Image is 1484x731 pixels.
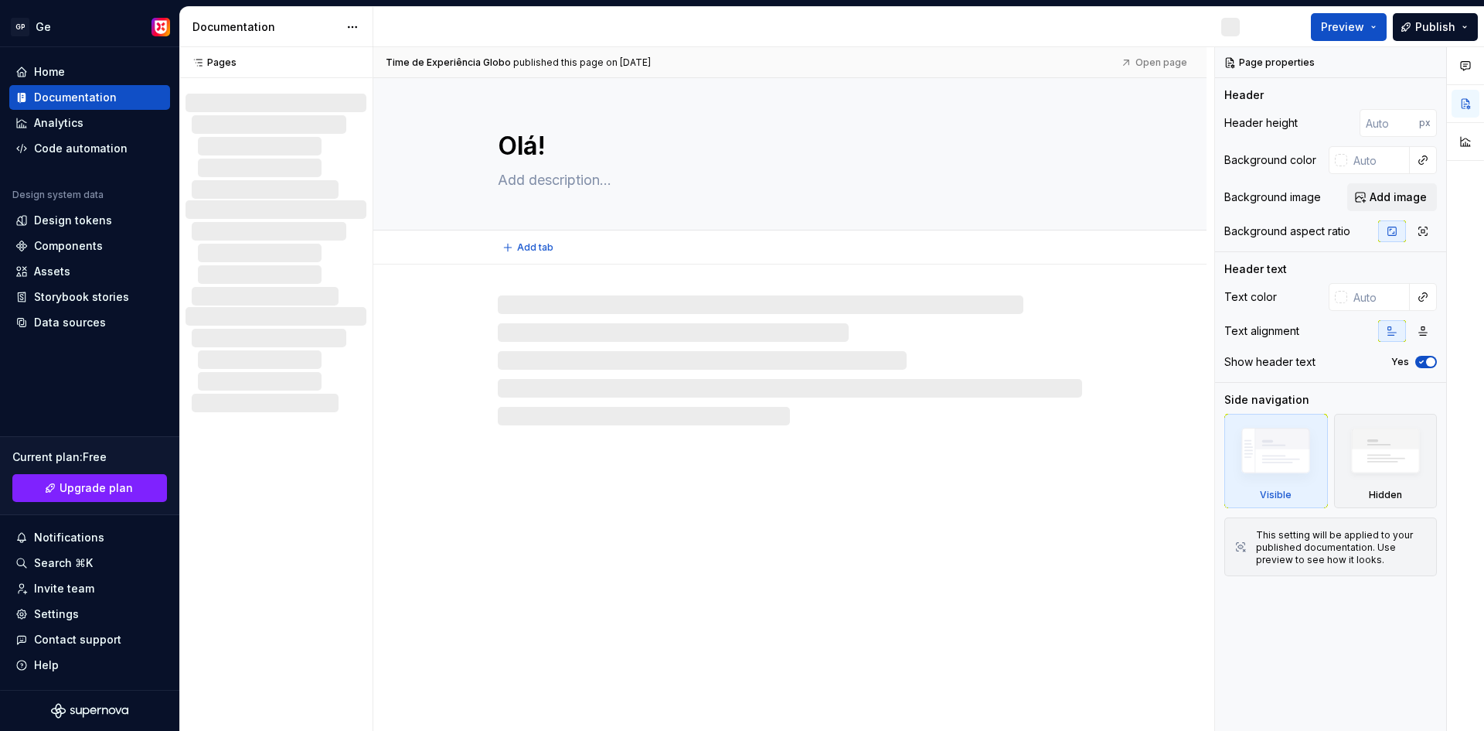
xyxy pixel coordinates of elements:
div: Storybook stories [34,289,129,305]
span: Add image [1370,190,1427,205]
div: Search ⌘K [34,555,93,571]
div: Assets [34,264,70,279]
div: Components [34,238,103,254]
div: Visible [1260,489,1292,501]
button: Publish [1393,13,1478,41]
a: Design tokens [9,208,170,233]
span: Add tab [517,241,553,254]
div: Settings [34,606,79,622]
div: Side navigation [1224,392,1309,408]
div: This setting will be applied to your published documentation. Use preview to see how it looks. [1256,529,1427,566]
div: Data sources [34,315,106,330]
a: Settings [9,602,170,627]
div: Analytics [34,115,83,131]
div: Text alignment [1224,323,1299,339]
a: Home [9,60,170,84]
div: Header height [1224,115,1298,131]
span: Time de Experiência Globo [386,56,511,69]
div: Text color [1224,289,1277,305]
div: Background image [1224,190,1321,205]
a: Code automation [9,136,170,161]
button: Upgrade plan [12,474,167,502]
a: Components [9,234,170,258]
img: Time de Experiência Globo [151,18,170,36]
div: Visible [1224,414,1328,508]
div: Header text [1224,261,1287,277]
p: px [1419,117,1431,129]
div: Help [34,658,59,673]
div: Header [1224,87,1264,103]
div: Background color [1224,152,1316,168]
button: Add tab [498,237,560,258]
div: Hidden [1369,489,1402,501]
div: Current plan : Free [12,449,167,465]
div: Hidden [1334,414,1438,508]
div: Code automation [34,141,128,156]
span: Upgrade plan [60,480,133,496]
input: Auto [1347,146,1410,174]
button: GPGeTime de Experiência Globo [3,10,176,43]
a: Assets [9,259,170,284]
svg: Supernova Logo [51,703,128,719]
a: Data sources [9,310,170,335]
div: Documentation [192,19,339,35]
input: Auto [1360,109,1419,137]
div: Pages [185,56,237,69]
button: Preview [1311,13,1387,41]
button: Search ⌘K [9,551,170,576]
label: Yes [1391,356,1409,368]
a: Invite team [9,576,170,601]
div: Home [34,64,65,80]
div: GP [11,18,29,36]
div: Show header text [1224,354,1316,370]
a: Documentation [9,85,170,110]
div: Documentation [34,90,117,105]
input: Auto [1347,283,1410,311]
div: Contact support [34,632,121,647]
span: Publish [1415,19,1455,35]
button: Contact support [9,627,170,652]
button: Help [9,653,170,678]
a: Storybook stories [9,285,170,309]
div: Invite team [34,581,94,596]
div: Notifications [34,530,104,545]
span: Preview [1321,19,1364,35]
textarea: Olá! [495,128,1079,165]
div: Background aspect ratio [1224,224,1350,239]
div: Ge [36,19,51,35]
div: Design tokens [34,213,112,228]
a: Analytics [9,111,170,135]
div: published this page on [DATE] [513,56,651,69]
button: Notifications [9,525,170,550]
div: Design system data [12,189,104,201]
button: Add image [1347,183,1437,211]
